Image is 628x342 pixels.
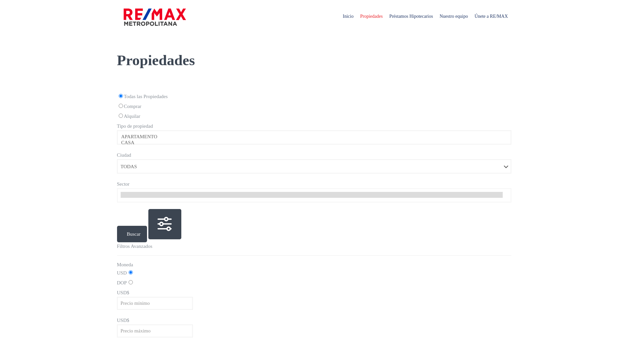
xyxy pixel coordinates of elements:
label: Comprar [117,102,511,111]
span: Préstamos Hipotecarios [386,7,436,26]
input: Alquilar [119,114,123,118]
input: DOP [129,280,133,284]
span: Ciudad [117,152,131,158]
option: CASA [121,140,503,146]
span: USD [117,318,127,323]
p: Filtros Avanzados [117,242,511,250]
img: remax-metropolitana-logo [124,7,186,27]
label: Todas las Propiedades [117,92,511,101]
button: Buscar [117,226,147,242]
span: Propiedades [357,7,386,26]
label: DOP [117,279,511,287]
span: Únete a RE/MAX [471,7,511,26]
span: Sector [117,181,130,187]
span: Moneda [117,262,133,267]
label: USD [117,269,511,277]
input: Comprar [119,104,123,108]
span: USD [117,290,127,295]
div: $ [117,289,511,310]
h1: Propiedades [117,33,511,69]
span: Nuestro equipo [436,7,471,26]
span: Tipo de propiedad [117,123,153,129]
label: Alquilar [117,112,511,120]
input: Precio mínimo [117,297,193,310]
span: Inicio [340,7,357,26]
input: Precio máximo [117,325,193,337]
input: Todas las Propiedades [119,94,123,98]
div: $ [117,316,511,337]
option: APARTAMENTO [121,134,503,140]
input: USD [129,270,133,275]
